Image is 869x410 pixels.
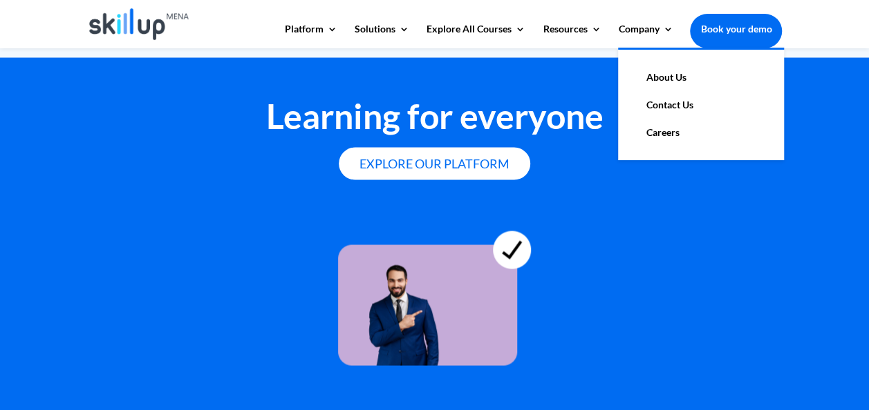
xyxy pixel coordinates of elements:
[87,98,783,139] h2: Learning for everyone
[338,204,531,365] img: learning for everyone 4 - skillup
[632,64,770,91] a: About Us
[339,147,530,179] a: Explore our platform
[427,24,525,48] a: Explore All Courses
[89,8,189,40] img: Skillup Mena
[690,14,782,44] a: Book your demo
[632,119,770,146] a: Careers
[285,24,337,48] a: Platform
[632,91,770,119] a: Contact Us
[618,24,673,48] a: Company
[639,261,869,410] iframe: Chat Widget
[543,24,601,48] a: Resources
[355,24,409,48] a: Solutions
